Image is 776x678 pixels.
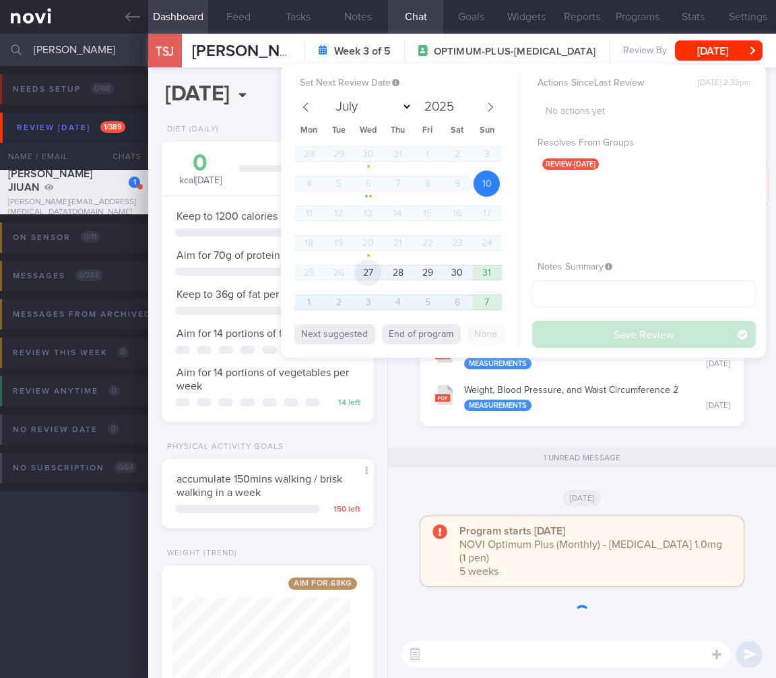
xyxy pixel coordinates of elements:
span: August 29, 2025 [414,259,441,286]
span: Tue [324,127,354,135]
span: [PERSON_NAME] JIUAN [192,43,366,59]
span: September 7, 2025 [474,289,500,315]
button: Weight, Blood Pressure, and Waist Circumference 2 Measurements [DATE] [427,376,737,419]
span: Aim for: 68 kg [288,578,357,590]
div: No subscription [9,459,140,477]
span: NOVI Optimum Plus (Monthly) - [MEDICAL_DATA] 1.0mg (1 pen) [459,539,722,563]
div: Physical Activity Goals [162,442,284,452]
div: Diet (Daily) [162,125,219,135]
div: TSJ [145,26,185,78]
span: Aim for 70g of protein per day [176,250,318,261]
span: 0 [108,385,120,396]
span: 0 / 288 [75,270,103,281]
span: Sun [472,127,502,135]
div: Review anytime [9,382,123,400]
span: September 2, 2025 [325,289,352,315]
span: Fri [413,127,443,135]
select: Month [330,96,412,117]
span: Notes Summary [538,262,612,272]
button: Next suggested [294,324,375,344]
div: 150 left [327,505,360,515]
label: Actions Since Last Review [538,78,750,90]
span: September 4, 2025 [385,289,411,315]
span: Thu [383,127,413,135]
span: 0 / 88 [91,83,114,94]
span: September 3, 2025 [355,289,381,315]
span: review-[DATE] [542,158,599,170]
span: September 6, 2025 [444,289,470,315]
span: August 28, 2025 [385,259,411,286]
span: August 31, 2025 [474,259,500,286]
span: August 30, 2025 [444,259,470,286]
div: Measurements [464,358,531,369]
div: Chats [94,143,148,170]
label: Resolves From Groups [538,137,750,150]
span: [DATE] 2:33pm [698,78,750,88]
span: 0 [108,423,119,435]
div: [DATE] [707,359,730,369]
span: 1 / 389 [100,121,125,133]
p: No actions yet [546,106,756,118]
button: [DATE] [675,40,763,61]
span: [DATE] [563,490,602,506]
div: No review date [9,421,123,439]
span: 0 / 11 [81,231,100,243]
div: [PERSON_NAME][EMAIL_ADDRESS][MEDICAL_DATA][DOMAIN_NAME] [8,197,140,218]
div: 1 [129,177,140,188]
span: Keep to 1200 calories per day [176,211,315,222]
span: OPTIMUM-PLUS-[MEDICAL_DATA] [434,45,595,59]
input: Year [419,100,456,113]
span: August 27, 2025 [355,259,381,286]
div: Measurements [464,400,531,411]
div: 0 [175,152,226,175]
div: Weight, Blood Pressure, and Waist Circumference 2 [464,385,730,412]
div: Messages from Archived [9,305,184,323]
span: Sat [443,127,472,135]
strong: Program starts [DATE] [459,526,565,536]
div: 14 left [327,398,360,408]
span: accumulate 150mins walking / brisk walking in a week [176,474,342,498]
span: Mon [294,127,324,135]
span: Aim for 14 portions of fruits per week [176,328,349,339]
span: [PERSON_NAME] JIUAN [8,168,92,193]
button: End of program [382,324,461,344]
div: On sensor [9,228,103,247]
strong: Week 3 of 5 [334,44,391,58]
div: Messages [9,267,106,285]
span: September 5, 2025 [414,289,441,315]
div: Needs setup [9,80,117,98]
span: 0 [117,346,129,358]
span: 5 weeks [459,566,498,577]
label: Set Next Review Date [300,78,513,90]
span: Wed [354,127,383,135]
div: Weight (Trend) [162,549,237,559]
div: Review [DATE] [13,119,129,137]
div: Review this week [9,344,132,362]
span: Aim for 14 portions of vegetables per week [176,367,349,392]
div: kcal [DATE] [175,152,226,187]
span: 0 / 64 [115,462,137,473]
span: Keep to 36g of fat per day [176,289,298,300]
span: Review By [623,45,667,57]
span: September 1, 2025 [296,289,322,315]
div: [DATE] [707,401,730,411]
